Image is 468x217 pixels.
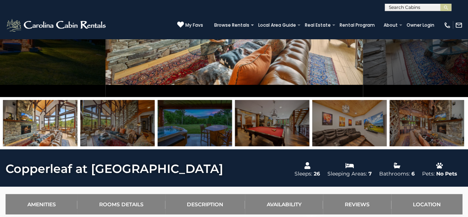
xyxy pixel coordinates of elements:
img: 169335118 [235,100,309,146]
a: Local Area Guide [255,20,300,30]
img: mail-regular-white.png [455,21,462,29]
span: My Favs [185,22,203,29]
a: About [380,20,401,30]
a: Owner Login [403,20,438,30]
img: phone-regular-white.png [444,21,451,29]
img: 169335088 [390,100,464,146]
img: 169335085 [80,100,155,146]
a: Reviews [323,194,391,214]
img: 169335089 [3,100,77,146]
a: Real Estate [301,20,334,30]
a: Description [165,194,245,214]
a: Browse Rentals [211,20,253,30]
a: Rooms Details [77,194,165,214]
a: Availability [245,194,323,214]
a: Amenities [6,194,77,214]
img: 169335123 [312,100,387,146]
img: White-1-2.png [6,18,108,33]
a: My Favs [177,21,203,29]
a: Rental Program [336,20,378,30]
img: 168963399 [158,100,232,146]
a: Location [391,194,462,214]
